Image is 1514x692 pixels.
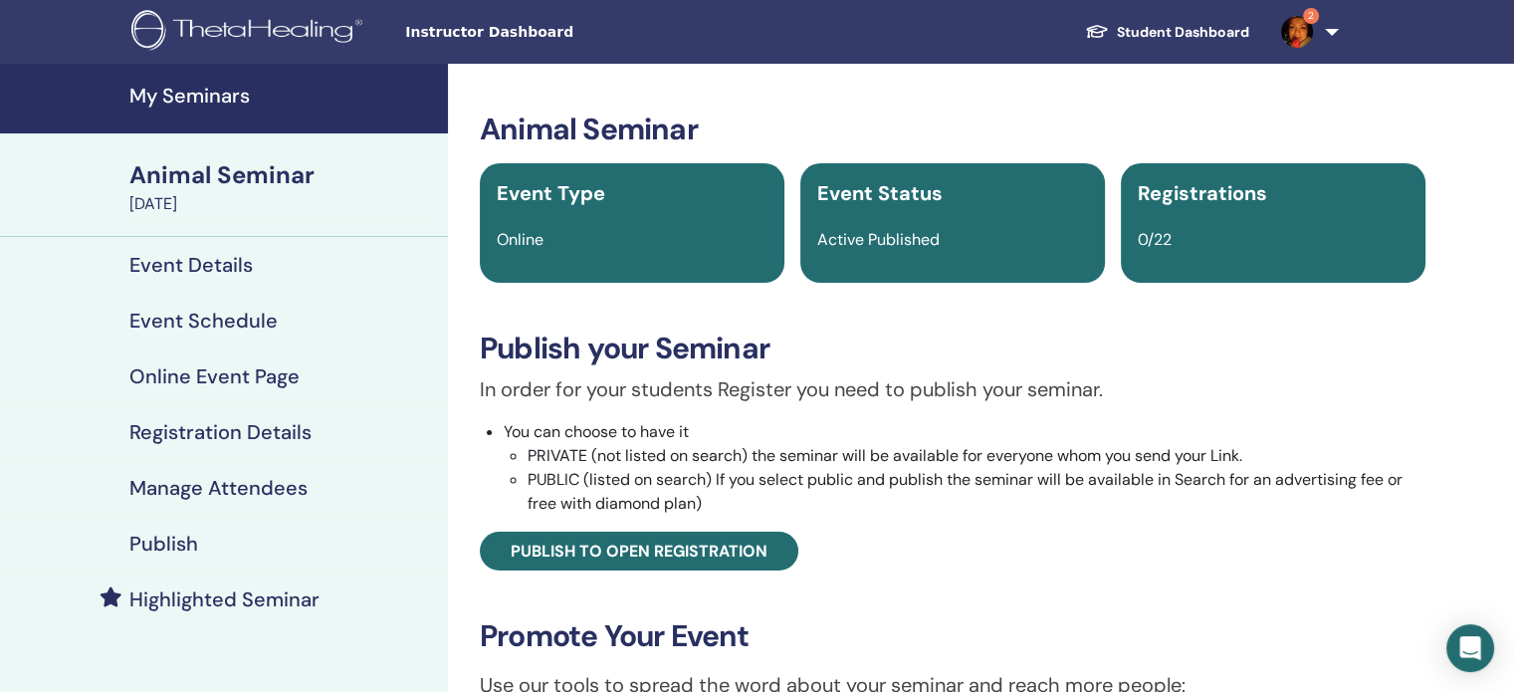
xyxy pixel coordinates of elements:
h4: Event Schedule [129,309,278,333]
h4: Online Event Page [129,364,300,388]
h4: Publish [129,532,198,556]
h3: Animal Seminar [480,112,1425,147]
li: PRIVATE (not listed on search) the seminar will be available for everyone whom you send your Link. [528,444,1425,468]
span: Online [497,229,543,250]
div: Open Intercom Messenger [1446,624,1494,672]
a: Publish to open registration [480,532,798,571]
a: Student Dashboard [1069,14,1265,51]
img: default.jpg [1281,16,1313,48]
h4: Event Details [129,253,253,277]
span: Registrations [1138,180,1267,206]
h3: Publish your Seminar [480,331,1425,366]
span: Active Published [817,229,940,250]
span: Event Status [817,180,943,206]
span: 2 [1303,8,1319,24]
h4: Registration Details [129,420,312,444]
li: You can choose to have it [504,420,1425,516]
span: Event Type [497,180,605,206]
div: Animal Seminar [129,158,436,192]
div: [DATE] [129,192,436,216]
span: Instructor Dashboard [405,22,704,43]
img: graduation-cap-white.svg [1085,23,1109,40]
p: In order for your students Register you need to publish your seminar. [480,374,1425,404]
h3: Promote Your Event [480,618,1425,654]
h4: Highlighted Seminar [129,587,320,611]
h4: Manage Attendees [129,476,308,500]
li: PUBLIC (listed on search) If you select public and publish the seminar will be available in Searc... [528,468,1425,516]
img: logo.png [131,10,369,55]
span: 0/22 [1138,229,1172,250]
a: Animal Seminar[DATE] [117,158,448,216]
h4: My Seminars [129,84,436,108]
span: Publish to open registration [511,541,767,562]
